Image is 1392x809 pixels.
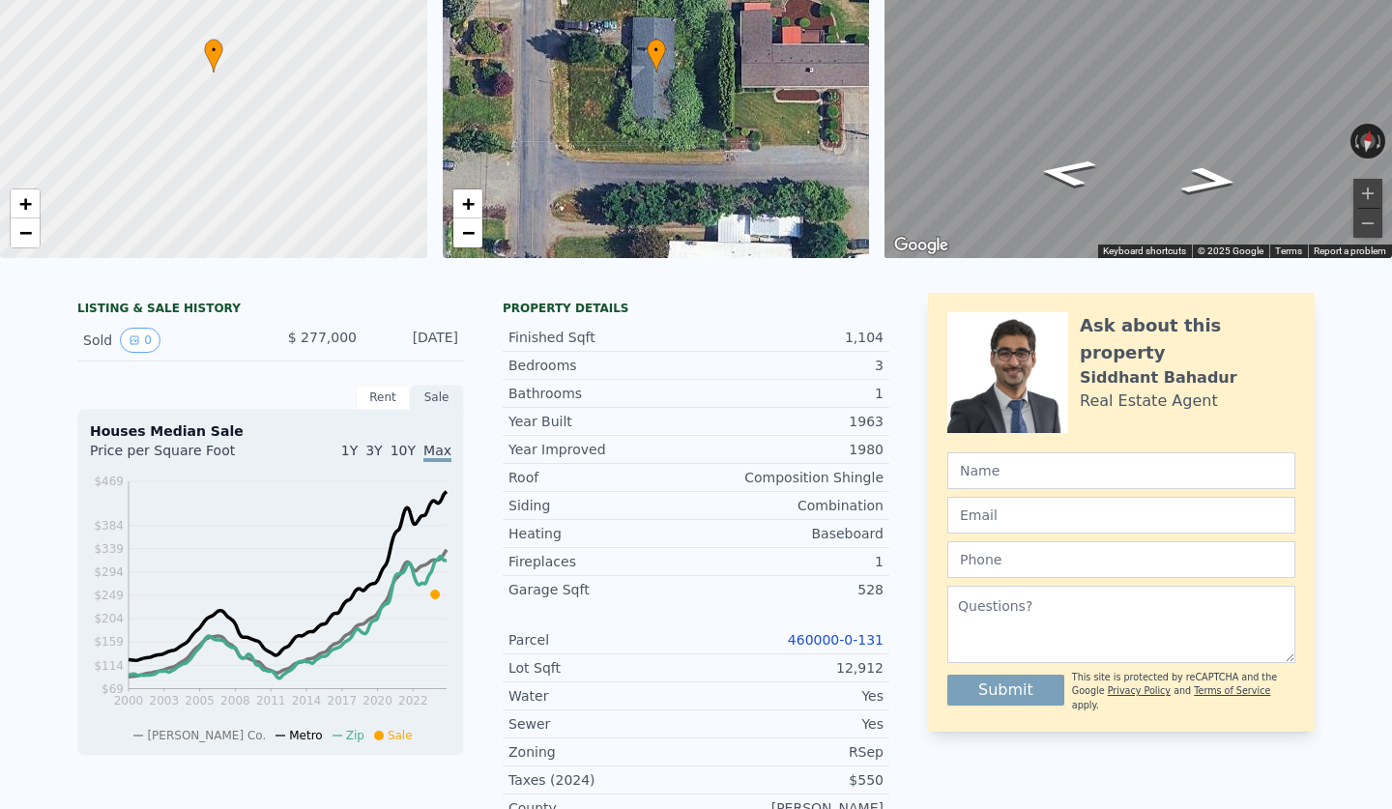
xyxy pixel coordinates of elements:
button: Reset the view [1358,123,1378,159]
tspan: 2014 [292,694,322,708]
div: Lot Sqft [508,658,696,678]
div: Composition Shingle [696,468,884,487]
div: Garage Sqft [508,580,696,599]
input: Email [947,497,1295,534]
a: Terms [1275,246,1302,256]
div: Price per Square Foot [90,441,271,472]
tspan: $339 [94,542,124,556]
a: 460000-0-131 [788,632,884,648]
tspan: 2008 [220,694,250,708]
tspan: $159 [94,635,124,649]
button: Zoom in [1353,179,1382,208]
div: Siddhant Bahadur [1080,366,1237,390]
div: Fireplaces [508,552,696,571]
span: 10Y [391,443,416,458]
button: Keyboard shortcuts [1103,245,1186,258]
div: Sewer [508,714,696,734]
span: + [19,191,32,216]
path: Go West, 116th St Ct E [1014,152,1120,193]
a: Zoom in [453,189,482,218]
div: Bedrooms [508,356,696,375]
div: Property details [503,301,889,316]
span: Sale [388,729,413,742]
tspan: $204 [94,612,124,625]
div: Finished Sqft [508,328,696,347]
div: Bathrooms [508,384,696,403]
div: 12,912 [696,658,884,678]
div: Heating [508,524,696,543]
div: Sold [83,328,255,353]
div: • [204,39,223,72]
span: − [19,220,32,245]
span: • [204,42,223,59]
span: Metro [289,729,322,742]
tspan: $469 [94,475,124,488]
tspan: 2011 [256,694,286,708]
a: Zoom out [11,218,40,247]
path: Go East, 116th St Ct E [1156,160,1262,202]
div: Ask about this property [1080,312,1295,366]
button: Zoom out [1353,209,1382,238]
div: 1 [696,552,884,571]
div: Rent [356,385,410,410]
div: Siding [508,496,696,515]
tspan: $114 [94,659,124,673]
tspan: $249 [94,589,124,602]
div: 1,104 [696,328,884,347]
tspan: $69 [101,682,124,696]
div: Yes [696,714,884,734]
div: 528 [696,580,884,599]
div: 1 [696,384,884,403]
a: Privacy Policy [1108,685,1171,696]
div: Real Estate Agent [1080,390,1218,413]
tspan: $384 [94,519,124,533]
span: • [647,42,666,59]
div: Water [508,686,696,706]
button: Submit [947,675,1064,706]
span: + [461,191,474,216]
div: $550 [696,770,884,790]
div: Houses Median Sale [90,421,451,441]
div: [DATE] [372,328,458,353]
span: Max [423,443,451,462]
a: Terms of Service [1194,685,1270,696]
button: Rotate counterclockwise [1350,124,1361,159]
span: [PERSON_NAME] Co. [147,729,266,742]
div: Yes [696,686,884,706]
div: RSep [696,742,884,762]
div: LISTING & SALE HISTORY [77,301,464,320]
a: Report a problem [1314,246,1386,256]
tspan: $294 [94,565,124,579]
tspan: 2005 [185,694,215,708]
a: Zoom out [453,218,482,247]
a: Zoom in [11,189,40,218]
div: 3 [696,356,884,375]
span: Zip [346,729,364,742]
span: © 2025 Google [1198,246,1263,256]
div: • [647,39,666,72]
input: Phone [947,541,1295,578]
div: Zoning [508,742,696,762]
button: Rotate clockwise [1376,124,1386,159]
div: 1980 [696,440,884,459]
div: Parcel [508,630,696,650]
span: − [461,220,474,245]
div: Roof [508,468,696,487]
a: Open this area in Google Maps (opens a new window) [889,233,953,258]
div: Combination [696,496,884,515]
tspan: 2003 [150,694,180,708]
img: Google [889,233,953,258]
input: Name [947,452,1295,489]
div: Taxes (2024) [508,770,696,790]
div: Year Improved [508,440,696,459]
span: 1Y [341,443,358,458]
div: Sale [410,385,464,410]
button: View historical data [120,328,160,353]
span: 3Y [365,443,382,458]
div: Baseboard [696,524,884,543]
tspan: 2020 [362,694,392,708]
div: Year Built [508,412,696,431]
tspan: 2000 [114,694,144,708]
span: $ 277,000 [288,330,357,345]
tspan: 2017 [328,694,358,708]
